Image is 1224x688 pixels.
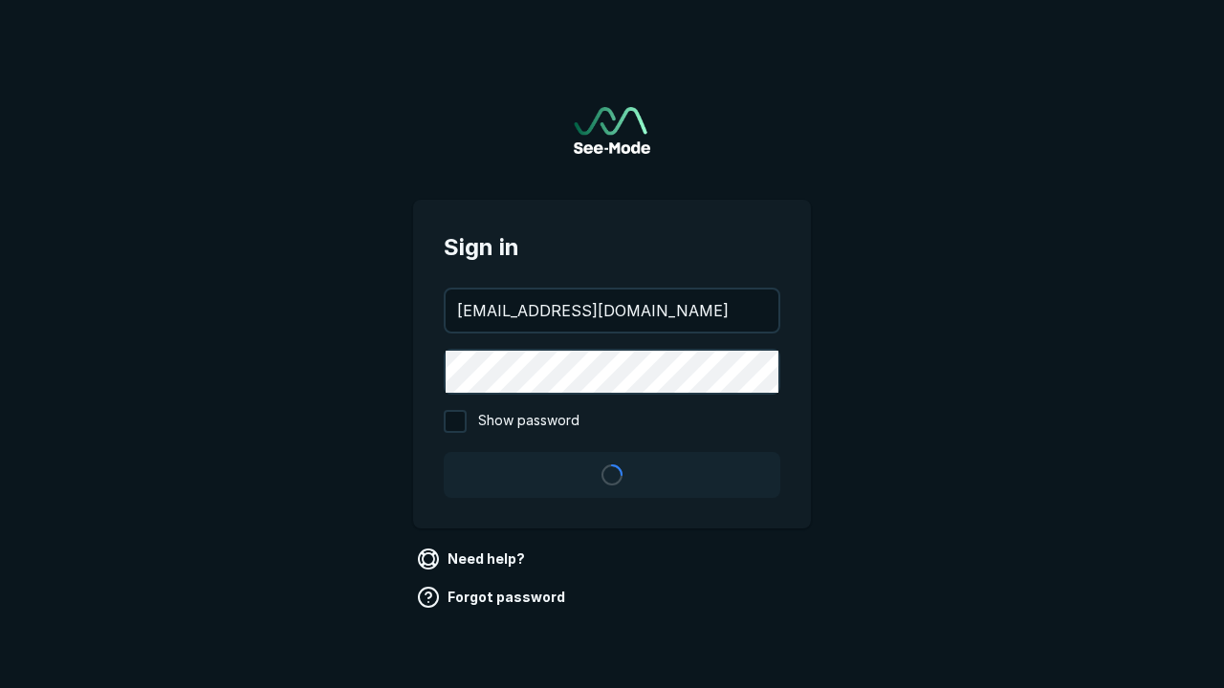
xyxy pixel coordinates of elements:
a: Need help? [413,544,533,574]
input: your@email.com [446,290,778,332]
a: Go to sign in [574,107,650,154]
a: Forgot password [413,582,573,613]
span: Show password [478,410,579,433]
img: See-Mode Logo [574,107,650,154]
span: Sign in [444,230,780,265]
